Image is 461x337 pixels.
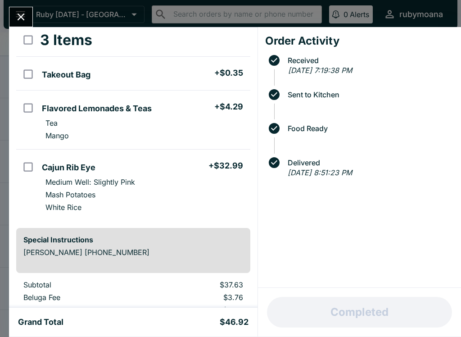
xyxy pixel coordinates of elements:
[23,235,243,244] h6: Special Instructions
[288,168,352,177] em: [DATE] 8:51:23 PM
[265,34,454,48] h4: Order Activity
[157,280,243,289] p: $37.63
[23,293,142,302] p: Beluga Fee
[283,159,454,167] span: Delivered
[45,131,69,140] p: Mango
[42,103,152,114] h5: Flavored Lemonades & Teas
[45,203,81,212] p: White Rice
[23,248,243,257] p: [PERSON_NAME] [PHONE_NUMBER]
[214,68,243,78] h5: + $0.35
[157,293,243,302] p: $3.76
[23,280,142,289] p: Subtotal
[157,305,243,314] p: $0.00
[23,305,142,314] p: Restaurant Fee
[40,31,92,49] h3: 3 Items
[42,162,95,173] h5: Cajun Rib Eye
[9,7,32,27] button: Close
[214,101,243,112] h5: + $4.29
[42,69,90,80] h5: Takeout Bag
[18,317,63,328] h5: Grand Total
[45,178,135,187] p: Medium Well: Slightly Pink
[45,190,95,199] p: Mash Potatoes
[16,24,250,221] table: orders table
[283,56,454,64] span: Received
[283,91,454,99] span: Sent to Kitchen
[208,160,243,171] h5: + $32.99
[220,317,249,328] h5: $46.92
[283,124,454,132] span: Food Ready
[288,66,352,75] em: [DATE] 7:19:38 PM
[45,118,58,128] p: Tea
